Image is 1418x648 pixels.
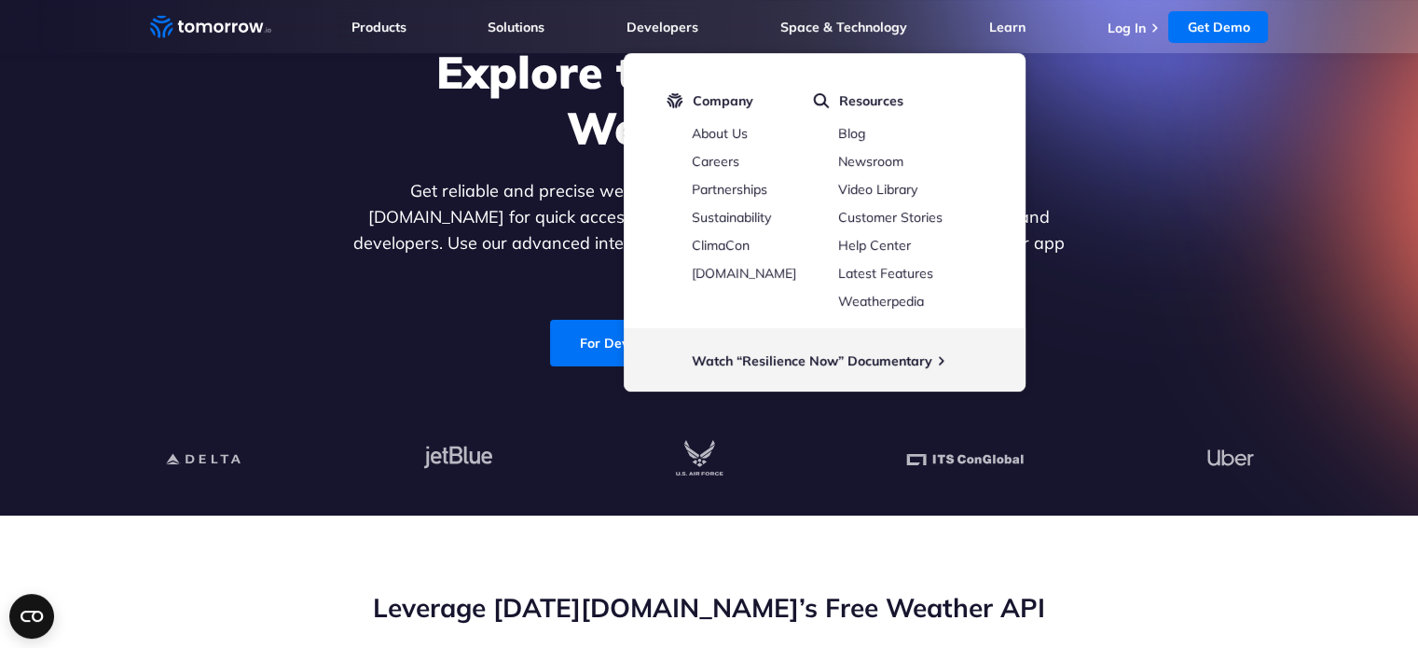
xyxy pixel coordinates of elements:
[150,13,271,41] a: Home link
[1107,20,1145,36] a: Log In
[839,92,903,109] span: Resources
[838,237,911,254] a: Help Center
[9,594,54,639] button: Open CMP widget
[989,19,1026,35] a: Learn
[838,265,933,282] a: Latest Features
[838,209,943,226] a: Customer Stories
[692,153,739,170] a: Careers
[838,181,917,198] a: Video Library
[667,92,683,109] img: tio-logo-icon.svg
[692,125,748,142] a: About Us
[1168,11,1268,43] a: Get Demo
[692,352,932,369] a: Watch “Resilience Now” Documentary
[838,293,924,310] a: Weatherpedia
[550,320,706,366] a: For Developers
[780,19,907,35] a: Space & Technology
[350,44,1069,156] h1: Explore the World’s Best Weather API
[488,19,544,35] a: Solutions
[838,125,865,142] a: Blog
[693,92,753,109] span: Company
[351,19,406,35] a: Products
[692,265,796,282] a: [DOMAIN_NAME]
[692,237,750,254] a: ClimaCon
[350,178,1069,283] p: Get reliable and precise weather data through our free API. Count on [DATE][DOMAIN_NAME] for quic...
[692,209,771,226] a: Sustainability
[150,590,1269,626] h2: Leverage [DATE][DOMAIN_NAME]’s Free Weather API
[813,92,830,109] img: magnifier.svg
[626,19,698,35] a: Developers
[838,153,903,170] a: Newsroom
[692,181,767,198] a: Partnerships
